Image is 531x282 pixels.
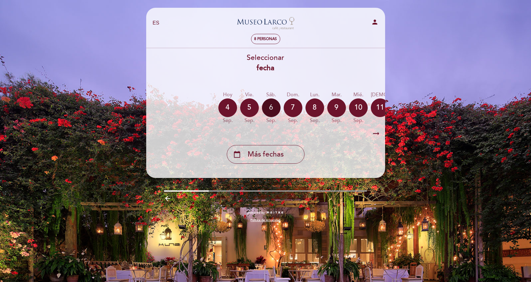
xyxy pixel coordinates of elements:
img: MEITRE [266,211,284,214]
i: arrow_backward [164,195,171,202]
div: mar. [327,91,346,98]
div: dom. [284,91,302,98]
div: sep. [240,117,259,124]
div: 5 [240,98,259,117]
div: 11 [371,98,389,117]
div: vie. [240,91,259,98]
div: 6 [262,98,281,117]
div: sep. [284,117,302,124]
div: sep. [327,117,346,124]
div: Seleccionar [146,53,385,73]
div: 9 [327,98,346,117]
span: 8 personas [254,37,277,41]
a: powered by [247,211,284,215]
a: Política de privacidad [250,218,280,222]
div: mié. [349,91,368,98]
button: person [371,18,379,28]
span: Más fechas [248,149,284,160]
div: 8 [305,98,324,117]
i: person [371,18,379,26]
div: sep. [262,117,281,124]
div: sep. [349,117,368,124]
div: lun. [305,91,324,98]
div: 10 [349,98,368,117]
span: powered by [247,211,265,215]
div: Hoy [218,91,237,98]
b: fecha [257,64,274,72]
div: sep. [305,117,324,124]
div: sep. [218,117,237,124]
i: arrow_right_alt [371,127,381,140]
div: [DEMOGRAPHIC_DATA]. [371,91,427,98]
a: Museo [GEOGRAPHIC_DATA] - Restaurant [227,15,305,32]
div: 7 [284,98,302,117]
div: sáb. [262,91,281,98]
div: sep. [371,117,427,124]
i: calendar_today [233,149,241,160]
div: 4 [218,98,237,117]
